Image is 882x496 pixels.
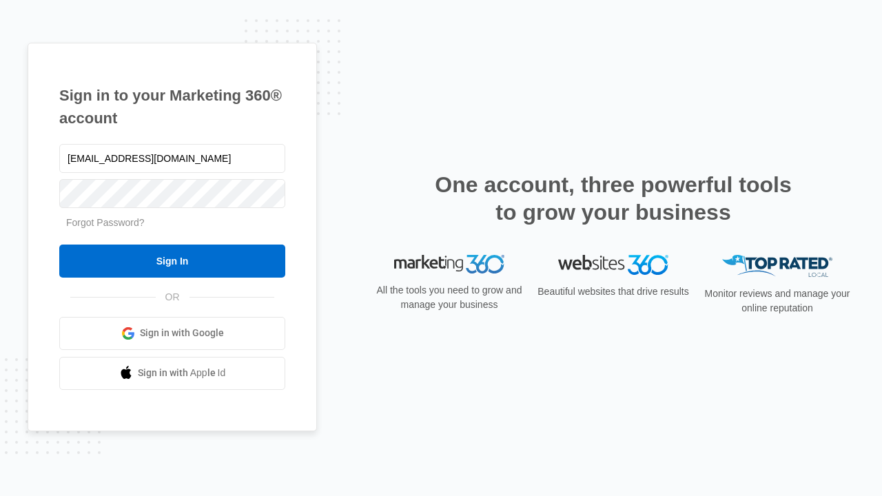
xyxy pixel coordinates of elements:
[59,245,285,278] input: Sign In
[700,287,854,316] p: Monitor reviews and manage your online reputation
[140,326,224,340] span: Sign in with Google
[59,84,285,130] h1: Sign in to your Marketing 360® account
[59,144,285,173] input: Email
[59,357,285,390] a: Sign in with Apple Id
[536,285,690,299] p: Beautiful websites that drive results
[156,290,189,304] span: OR
[558,255,668,275] img: Websites 360
[59,317,285,350] a: Sign in with Google
[138,366,226,380] span: Sign in with Apple Id
[722,255,832,278] img: Top Rated Local
[372,283,526,312] p: All the tools you need to grow and manage your business
[431,171,796,226] h2: One account, three powerful tools to grow your business
[66,217,145,228] a: Forgot Password?
[394,255,504,274] img: Marketing 360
